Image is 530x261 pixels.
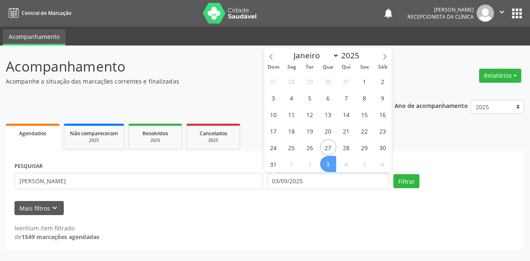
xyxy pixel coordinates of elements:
[374,123,390,139] span: Agosto 23, 2025
[265,156,282,172] span: Agosto 31, 2025
[265,90,282,106] span: Agosto 3, 2025
[338,139,354,156] span: Agosto 28, 2025
[50,204,59,213] i: keyboard_arrow_down
[302,106,318,122] span: Agosto 12, 2025
[374,106,390,122] span: Agosto 16, 2025
[357,90,373,106] span: Agosto 8, 2025
[302,90,318,106] span: Agosto 5, 2025
[284,123,300,139] span: Agosto 18, 2025
[284,73,300,89] span: Julho 28, 2025
[338,73,354,89] span: Julho 31, 2025
[289,50,339,61] select: Month
[407,6,474,13] div: [PERSON_NAME]
[357,139,373,156] span: Agosto 29, 2025
[135,137,176,144] div: 2025
[6,77,369,86] p: Acompanhe a situação das marcações correntes e finalizadas
[14,160,43,173] label: PESQUISAR
[338,123,354,139] span: Agosto 21, 2025
[320,106,336,122] span: Agosto 13, 2025
[357,73,373,89] span: Agosto 1, 2025
[22,10,71,17] span: Central de Marcação
[338,156,354,172] span: Setembro 4, 2025
[373,65,392,70] span: Sáb
[302,73,318,89] span: Julho 29, 2025
[357,156,373,172] span: Setembro 5, 2025
[393,174,419,188] button: Filtrar
[320,90,336,106] span: Agosto 6, 2025
[374,156,390,172] span: Setembro 6, 2025
[301,65,319,70] span: Ter
[497,7,506,17] i: 
[6,6,71,20] a: Central de Marcação
[265,106,282,122] span: Agosto 10, 2025
[320,123,336,139] span: Agosto 20, 2025
[3,29,65,45] a: Acompanhamento
[357,123,373,139] span: Agosto 22, 2025
[338,106,354,122] span: Agosto 14, 2025
[142,130,168,137] span: Resolvidos
[338,90,354,106] span: Agosto 7, 2025
[319,65,337,70] span: Qua
[265,73,282,89] span: Julho 27, 2025
[320,73,336,89] span: Julho 30, 2025
[494,5,510,22] button: 
[22,233,99,241] strong: 1549 marcações agendadas
[284,106,300,122] span: Agosto 11, 2025
[302,123,318,139] span: Agosto 19, 2025
[407,13,474,20] span: Recepcionista da clínica
[510,6,524,21] button: apps
[479,69,521,83] button: Relatórios
[374,73,390,89] span: Agosto 2, 2025
[14,224,99,232] div: Nenhum item filtrado
[355,65,373,70] span: Sex
[374,90,390,106] span: Agosto 9, 2025
[19,130,46,137] span: Agendados
[14,232,99,241] div: de
[302,156,318,172] span: Setembro 2, 2025
[337,65,355,70] span: Qui
[284,139,300,156] span: Agosto 25, 2025
[193,137,234,144] div: 2025
[265,123,282,139] span: Agosto 17, 2025
[70,137,118,144] div: 2025
[265,139,282,156] span: Agosto 24, 2025
[374,139,390,156] span: Agosto 30, 2025
[70,130,118,137] span: Não compareceram
[357,106,373,122] span: Agosto 15, 2025
[320,156,336,172] span: Setembro 3, 2025
[200,130,227,137] span: Cancelados
[14,173,263,189] input: Nome, CNS
[282,65,301,70] span: Seg
[264,65,282,70] span: Dom
[302,139,318,156] span: Agosto 26, 2025
[339,50,366,61] input: Year
[284,156,300,172] span: Setembro 1, 2025
[14,201,64,216] button: Mais filtroskeyboard_arrow_down
[383,7,394,19] button: notifications
[6,56,369,77] p: Acompanhamento
[284,90,300,106] span: Agosto 4, 2025
[395,100,468,110] p: Ano de acompanhamento
[320,139,336,156] span: Agosto 27, 2025
[267,173,389,189] input: Selecione um intervalo
[477,5,494,22] img: img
